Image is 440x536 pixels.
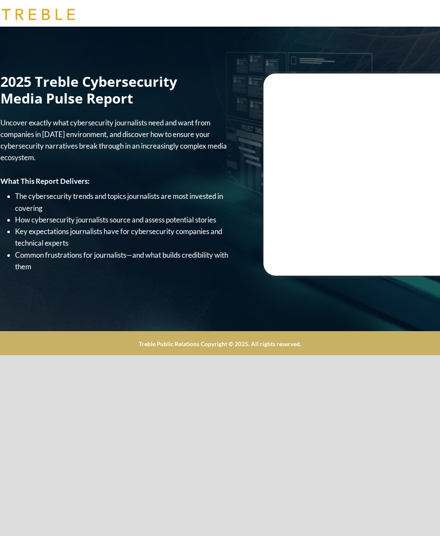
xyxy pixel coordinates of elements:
[0,177,89,186] strong: What This Report Delivers:
[15,227,222,247] span: Key expectations journalists have for cybersecurity companies and technical experts
[15,215,216,224] span: How cybersecurity journalists source and assess potential stories
[0,118,227,162] span: Uncover exactly what cybersecurity journalists need and want from companies in [DATE] environment...
[139,341,301,347] strong: Treble Public Relations Copyright © 2025. All rights reserved.
[0,72,177,107] span: 2025 Treble Cybersecurity Media Pulse Report
[15,250,228,271] span: Common frustrations for journalists—and what builds credibility with them
[15,192,223,212] span: The cybersecurity trends and topics journalists are most invested in covering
